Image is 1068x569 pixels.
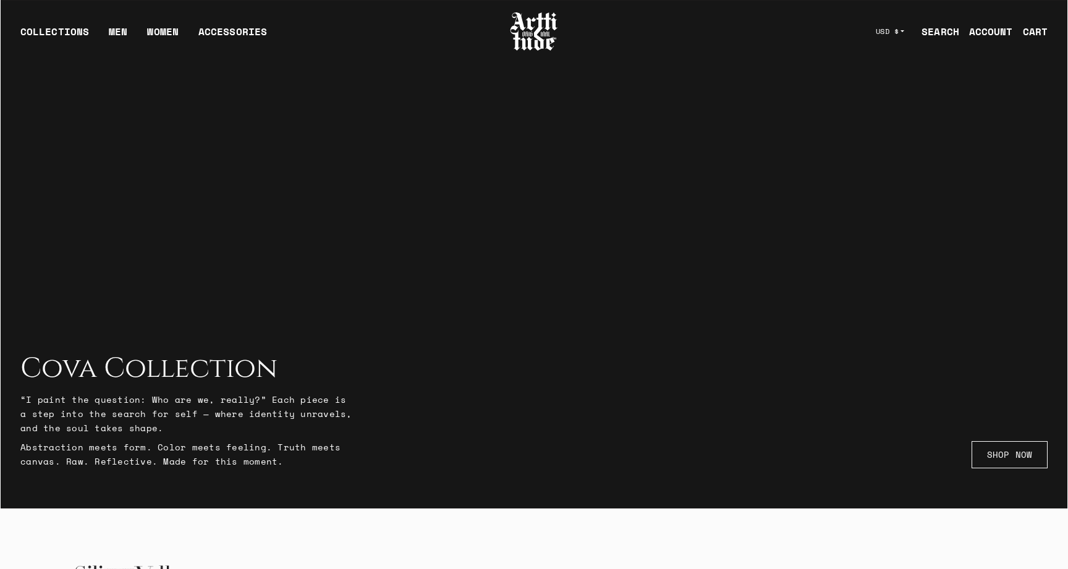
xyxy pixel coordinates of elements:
button: USD $ [868,18,912,45]
a: MEN [109,24,127,49]
p: “I paint the question: Who are we, really?” Each piece is a step into the search for self — where... [20,392,354,435]
div: COLLECTIONS [20,24,89,49]
a: Open cart [1013,19,1048,44]
ul: Main navigation [11,24,277,49]
p: Abstraction meets form. Color meets feeling. Truth meets canvas. Raw. Reflective. Made for this m... [20,440,354,468]
div: ACCESSORIES [198,24,267,49]
span: USD $ [876,27,899,36]
div: CART [1023,24,1048,39]
a: WOMEN [147,24,179,49]
a: ACCOUNT [959,19,1013,44]
h2: Cova Collection [20,353,354,385]
a: SEARCH [912,19,959,44]
a: SHOP NOW [972,441,1048,468]
img: Arttitude [509,11,559,53]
